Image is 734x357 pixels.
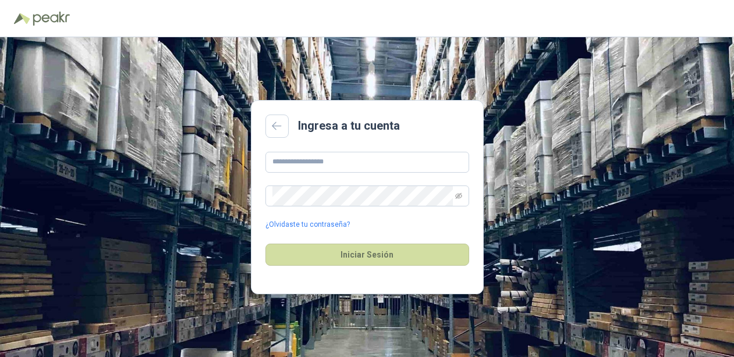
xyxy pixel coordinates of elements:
button: Iniciar Sesión [265,244,469,266]
h2: Ingresa a tu cuenta [298,117,400,135]
a: ¿Olvidaste tu contraseña? [265,219,350,230]
span: eye-invisible [455,192,462,199]
img: Logo [14,13,30,24]
img: Peakr [33,12,70,26]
